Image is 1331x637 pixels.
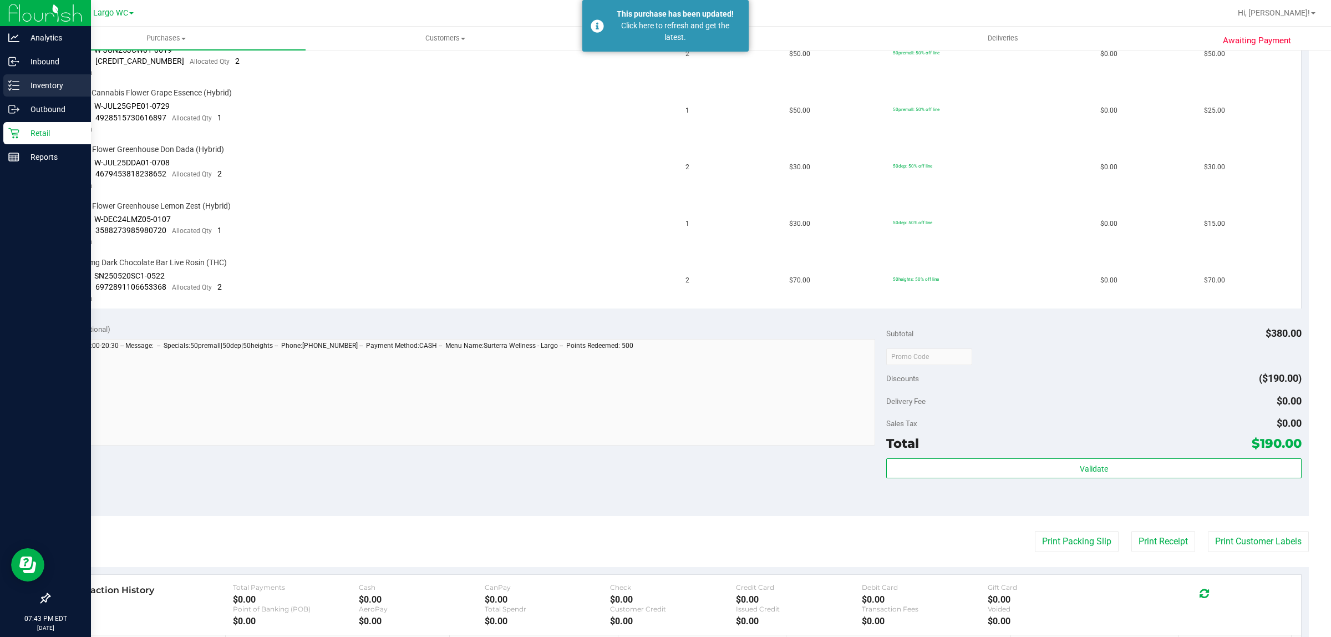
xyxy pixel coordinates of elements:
p: [DATE] [5,624,86,632]
button: Validate [886,458,1301,478]
div: Point of Banking (POB) [233,605,359,613]
span: $50.00 [789,105,810,116]
span: Validate [1080,464,1108,473]
span: W-JUL25GPE01-0729 [94,102,170,110]
span: 1 [685,105,689,116]
div: Click here to refresh and get the latest. [610,20,740,43]
span: Delivery Fee [886,397,926,406]
span: 50heights: 50% off line [893,276,939,282]
span: W-JUL25DDA01-0708 [94,158,170,167]
div: Transaction Fees [862,605,988,613]
span: $50.00 [1204,49,1225,59]
div: Customer Credit [610,605,736,613]
inline-svg: Inventory [8,80,19,91]
div: Gift Card [988,583,1114,591]
span: Largo WC [93,8,128,18]
span: W-JUN25JCW01-0619 [94,46,172,54]
span: $50.00 [789,49,810,59]
p: Retail [19,127,86,140]
span: Allocated Qty [172,227,212,235]
button: Print Customer Labels [1208,531,1309,552]
span: Hi, [PERSON_NAME]! [1238,8,1310,17]
span: W-DEC24LMZ05-0107 [94,215,171,224]
span: Customers [306,33,584,43]
span: 1 [217,113,222,122]
span: $30.00 [789,162,810,173]
inline-svg: Reports [8,151,19,163]
span: 1 [685,219,689,229]
div: $0.00 [359,616,485,626]
div: $0.00 [862,616,988,626]
div: $0.00 [988,616,1114,626]
span: Deliveries [973,33,1033,43]
div: Total Spendr [485,605,611,613]
a: Deliveries [863,27,1142,50]
span: HT 200mg Dark Chocolate Bar Live Rosin (THC) [64,257,227,268]
span: 2 [685,275,689,286]
p: Inbound [19,55,86,68]
span: 2 [217,169,222,178]
button: Print Packing Slip [1035,531,1119,552]
div: $0.00 [610,594,736,605]
span: 2 [217,282,222,291]
div: CanPay [485,583,611,591]
div: Total Payments [233,583,359,591]
inline-svg: Outbound [8,104,19,115]
span: 2 [235,57,240,65]
p: Inventory [19,79,86,92]
span: $0.00 [1100,49,1117,59]
span: 50dep: 50% off line [893,220,932,225]
span: 50dep: 50% off line [893,163,932,169]
div: Debit Card [862,583,988,591]
div: This purchase has been updated! [610,8,740,20]
span: $380.00 [1266,327,1302,339]
inline-svg: Inbound [8,56,19,67]
div: $0.00 [485,594,611,605]
div: Issued Credit [736,605,862,613]
span: [CREDIT_CARD_NUMBER] [95,57,184,65]
div: Cash [359,583,485,591]
span: Subtotal [886,329,913,338]
div: $0.00 [610,616,736,626]
div: Check [610,583,736,591]
span: SN250520SC1-0522 [94,271,165,280]
p: 07:43 PM EDT [5,614,86,624]
span: $70.00 [1204,275,1225,286]
span: Allocated Qty [190,58,230,65]
div: Voided [988,605,1114,613]
iframe: Resource center [11,548,44,582]
span: $190.00 [1252,436,1302,451]
div: $0.00 [736,594,862,605]
div: $0.00 [233,616,359,626]
span: 50premall: 50% off line [893,107,939,112]
input: Promo Code [886,348,972,365]
a: Purchases [27,27,306,50]
span: $0.00 [1100,275,1117,286]
span: 1 [217,226,222,235]
span: 50premall: 50% off line [893,50,939,55]
div: $0.00 [485,616,611,626]
span: Purchases [27,33,306,43]
span: Allocated Qty [172,114,212,122]
span: $0.00 [1100,219,1117,229]
button: Print Receipt [1131,531,1195,552]
span: 4679453818238652 [95,169,166,178]
span: 6972891106653368 [95,282,166,291]
span: FT 3.5g Cannabis Flower Grape Essence (Hybrid) [64,88,232,98]
span: Discounts [886,368,919,388]
p: Analytics [19,31,86,44]
span: 4928515730616897 [95,113,166,122]
span: $0.00 [1100,105,1117,116]
span: ($190.00) [1259,372,1302,384]
span: $15.00 [1204,219,1225,229]
span: 2 [685,162,689,173]
div: $0.00 [862,594,988,605]
span: Allocated Qty [172,284,212,291]
inline-svg: Analytics [8,32,19,43]
div: $0.00 [359,594,485,605]
div: $0.00 [736,616,862,626]
span: Awaiting Payment [1223,34,1291,47]
div: Credit Card [736,583,862,591]
span: Total [886,436,919,451]
span: $25.00 [1204,105,1225,116]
